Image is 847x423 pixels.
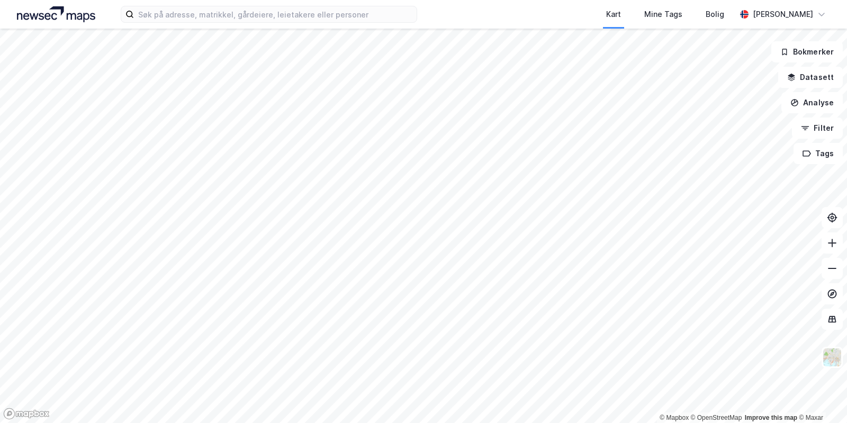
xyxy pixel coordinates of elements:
[794,372,847,423] iframe: Chat Widget
[644,8,682,21] div: Mine Tags
[134,6,417,22] input: Søk på adresse, matrikkel, gårdeiere, leietakere eller personer
[794,372,847,423] div: Kontrollprogram for chat
[606,8,621,21] div: Kart
[17,6,95,22] img: logo.a4113a55bc3d86da70a041830d287a7e.svg
[706,8,724,21] div: Bolig
[753,8,813,21] div: [PERSON_NAME]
